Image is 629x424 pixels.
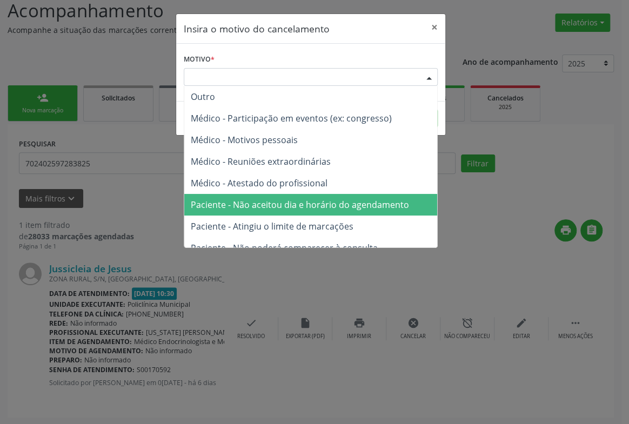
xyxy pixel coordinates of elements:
[191,177,327,189] span: Médico - Atestado do profissional
[191,112,392,124] span: Médico - Participação em eventos (ex: congresso)
[191,134,298,146] span: Médico - Motivos pessoais
[184,22,330,36] h5: Insira o motivo do cancelamento
[184,51,215,68] label: Motivo
[191,156,331,167] span: Médico - Reuniões extraordinárias
[191,242,378,254] span: Paciente - Não poderá comparecer à consulta
[191,199,409,211] span: Paciente - Não aceitou dia e horário do agendamento
[424,14,445,41] button: Close
[191,91,215,103] span: Outro
[191,220,353,232] span: Paciente - Atingiu o limite de marcações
